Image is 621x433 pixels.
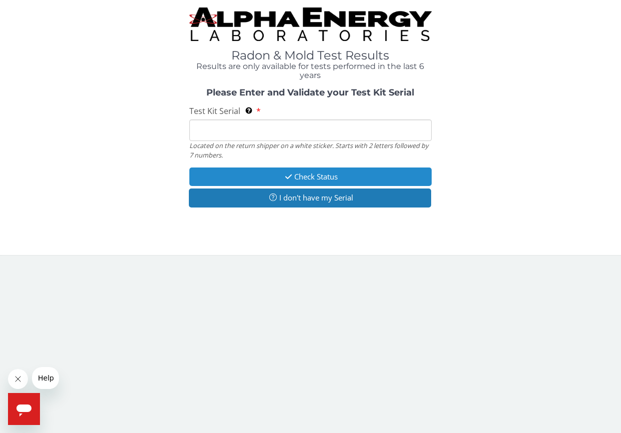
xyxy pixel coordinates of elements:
[32,367,59,389] iframe: Message from company
[8,369,28,389] iframe: Close message
[189,105,240,116] span: Test Kit Serial
[8,393,40,425] iframe: Button to launch messaging window
[189,188,431,207] button: I don't have my Serial
[189,7,432,41] img: TightCrop.jpg
[189,141,432,159] div: Located on the return shipper on a white sticker. Starts with 2 letters followed by 7 numbers.
[189,167,432,186] button: Check Status
[206,87,414,98] strong: Please Enter and Validate your Test Kit Serial
[189,62,432,79] h4: Results are only available for tests performed in the last 6 years
[189,49,432,62] h1: Radon & Mold Test Results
